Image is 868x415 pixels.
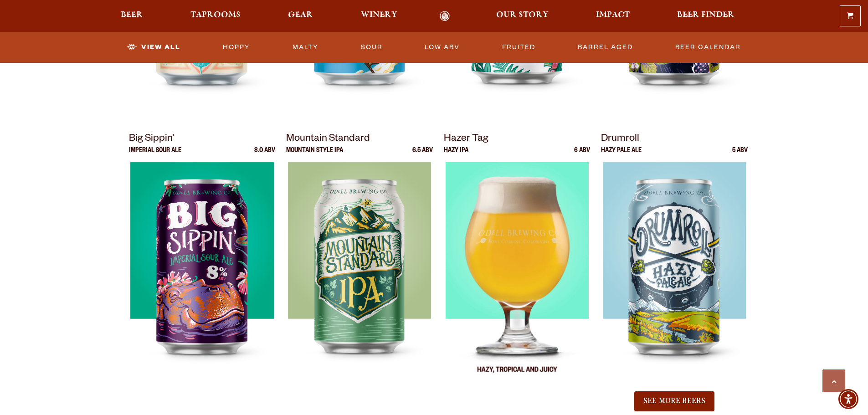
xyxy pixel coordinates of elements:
[603,162,746,390] img: Drumroll
[634,391,714,411] button: See More Beers
[838,389,858,409] div: Accessibility Menu
[357,37,386,58] a: Sour
[219,37,254,58] a: Hoppy
[596,11,630,19] span: Impact
[601,131,748,390] a: Drumroll Hazy Pale Ale 5 ABV Drumroll Drumroll
[115,11,149,21] a: Beer
[498,37,539,58] a: Fruited
[286,148,343,162] p: Mountain Style IPA
[822,369,845,392] a: Scroll to top
[574,37,637,58] a: Barrel Aged
[677,11,734,19] span: Beer Finder
[282,11,319,21] a: Gear
[286,131,433,148] p: Mountain Standard
[574,148,590,162] p: 6 ABV
[288,11,313,19] span: Gear
[286,131,433,390] a: Mountain Standard Mountain Style IPA 6.5 ABV Mountain Standard Mountain Standard
[445,162,589,390] img: Hazer Tag
[444,131,591,390] a: Hazer Tag Hazy IPA 6 ABV Hazer Tag Hazer Tag
[601,148,642,162] p: Hazy Pale Ale
[123,37,184,58] a: View All
[496,11,549,19] span: Our Story
[444,131,591,148] p: Hazer Tag
[121,11,143,19] span: Beer
[254,148,275,162] p: 8.0 ABV
[490,11,555,21] a: Our Story
[355,11,403,21] a: Winery
[185,11,247,21] a: Taprooms
[289,37,322,58] a: Malty
[671,11,740,21] a: Beer Finder
[361,11,397,19] span: Winery
[444,148,468,162] p: Hazy IPA
[129,131,276,390] a: Big Sippin’ Imperial Sour Ale 8.0 ABV Big Sippin’ Big Sippin’
[732,148,748,162] p: 5 ABV
[672,37,745,58] a: Beer Calendar
[190,11,241,19] span: Taprooms
[412,148,433,162] p: 6.5 ABV
[421,37,463,58] a: Low ABV
[129,131,276,148] p: Big Sippin’
[130,162,273,390] img: Big Sippin’
[590,11,636,21] a: Impact
[129,148,181,162] p: Imperial Sour Ale
[288,162,431,390] img: Mountain Standard
[601,131,748,148] p: Drumroll
[428,11,462,21] a: Odell Home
